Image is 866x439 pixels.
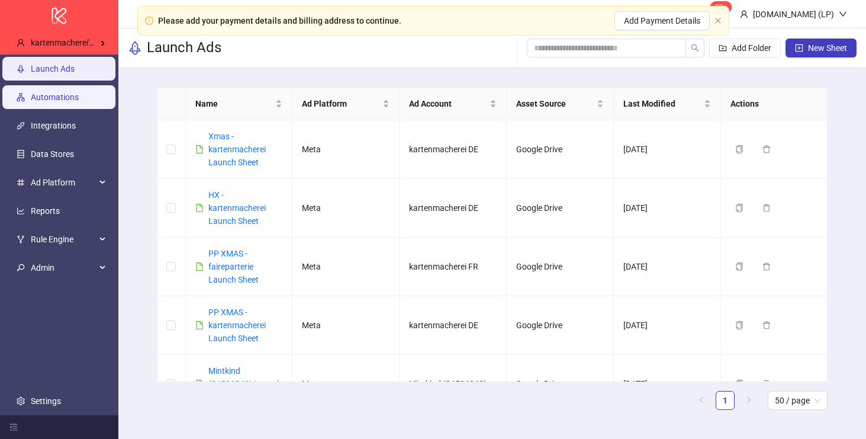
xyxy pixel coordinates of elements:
td: kartenmacherei DE [400,120,507,179]
td: [DATE] [614,120,721,179]
span: right [745,396,752,403]
a: 1 [716,392,734,409]
button: right [739,391,758,410]
h3: Launch Ads [147,39,221,57]
span: menu-fold [9,423,18,431]
a: Launch Ads [31,64,75,73]
th: Ad Platform [292,88,400,120]
button: Add Folder [709,39,781,57]
span: close [714,17,722,24]
span: key [17,264,25,272]
span: Asset Source [516,97,594,110]
span: copy [735,380,743,388]
td: kartenmacherei DE [400,296,507,355]
td: Meta [292,120,400,179]
span: copy [735,204,743,212]
td: [DATE] [614,179,721,238]
span: plus-square [795,44,803,52]
span: Admin [31,256,96,280]
div: Page Size [768,391,828,410]
span: file [195,262,204,271]
span: Ad Platform [31,171,96,194]
th: Last Modified [614,88,721,120]
span: rocket [128,41,142,55]
button: close [714,17,722,25]
th: Actions [721,88,828,120]
span: search [691,44,699,52]
span: left [698,396,705,403]
li: 1 [716,391,735,410]
a: Reports [31,206,60,216]
td: Google Drive [507,120,614,179]
td: [DATE] [614,296,721,355]
span: Add Folder [732,43,771,53]
span: fork [17,235,25,243]
span: user [17,39,25,47]
span: number [17,178,25,187]
a: Integrations [31,121,76,130]
td: Google Drive [507,296,614,355]
td: Google Drive [507,179,614,238]
a: Data Stores [31,149,74,159]
span: user [740,10,748,18]
span: copy [735,145,743,153]
th: Name [186,88,293,120]
span: folder-add [719,44,727,52]
a: Xmas - kartenmacherei Launch Sheet [208,132,266,167]
span: Ad Account [409,97,487,110]
span: New Sheet [808,43,847,53]
sup: 439 [710,1,732,13]
span: down [839,10,847,18]
span: delete [762,321,771,329]
button: Add Payment Details [614,11,710,30]
a: Settings [31,396,61,406]
span: copy [735,262,743,271]
span: copy [735,321,743,329]
td: Meta [292,238,400,296]
span: file [195,380,204,388]
div: [DOMAIN_NAME] (LP) [748,8,839,21]
td: [DATE] [614,355,721,414]
li: Next Page [739,391,758,410]
th: Asset Source [507,88,614,120]
span: file [195,145,204,153]
span: Add Payment Details [624,16,700,25]
td: Google Drive [507,355,614,414]
td: Meta [292,296,400,355]
button: left [692,391,711,410]
span: 50 / page [775,392,820,409]
span: file [195,204,204,212]
div: Please add your payment details and billing address to continue. [158,14,401,27]
a: Mintkind (84506848) Launch Sheet [208,366,282,402]
span: kartenmacherei's Kitchn [31,38,118,47]
a: HX - kartenmacherei Launch Sheet [208,190,266,226]
a: Automations [31,92,79,102]
span: file [195,321,204,329]
span: Last Modified [623,97,701,110]
td: [DATE] [614,238,721,296]
button: New Sheet [785,39,857,57]
td: Google Drive [507,238,614,296]
td: Meta [292,355,400,414]
span: delete [762,262,771,271]
a: PP XMAS - faireparterie Launch Sheet [208,249,259,284]
span: delete [762,380,771,388]
span: Rule Engine [31,227,96,251]
span: delete [762,145,771,153]
td: Meta [292,179,400,238]
li: Previous Page [692,391,711,410]
span: Ad Platform [302,97,380,110]
td: Mintkind (84506848) [400,355,507,414]
span: delete [762,204,771,212]
span: Name [195,97,273,110]
span: exclamation-circle [145,17,153,25]
th: Ad Account [400,88,507,120]
a: PP XMAS - kartenmacherei Launch Sheet [208,307,266,343]
td: kartenmacherei DE [400,179,507,238]
td: kartenmacherei FR [400,238,507,296]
